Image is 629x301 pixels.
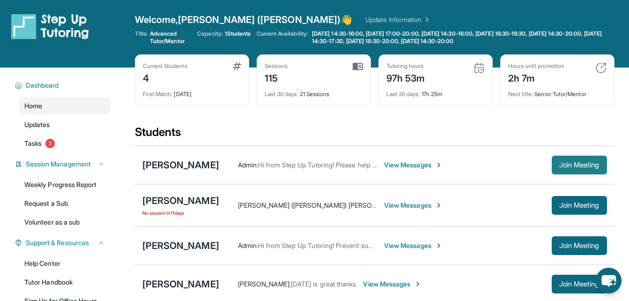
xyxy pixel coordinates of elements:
[310,30,614,45] a: [DATE] 14:30-16:00, [DATE] 17:00-20:00, [DATE] 14:30-16:00, [DATE] 18:30-19:30, [DATE] 14:30-20:0...
[26,81,59,90] span: Dashboard
[595,62,607,74] img: card
[142,209,219,217] span: No session in 11 days
[508,70,564,85] div: 2h 7m
[265,90,298,98] span: Last 30 days :
[142,239,219,252] div: [PERSON_NAME]
[386,62,425,70] div: Tutoring hours
[135,125,614,145] div: Students
[386,70,425,85] div: 97h 53m
[143,90,173,98] span: First Match :
[353,62,363,71] img: card
[474,62,485,74] img: card
[386,85,485,98] div: 17h 25m
[142,194,219,207] div: [PERSON_NAME]
[265,62,288,70] div: Sessions
[225,30,251,38] span: 1 Students
[19,135,111,152] a: Tasks2
[265,85,363,98] div: 21 Sessions
[596,268,622,293] button: chat-button
[150,30,192,45] span: Advanced Tutor/Mentor
[552,236,607,255] button: Join Meeting
[238,280,291,288] span: [PERSON_NAME] :
[19,214,111,231] a: Volunteer as a sub
[291,280,358,288] span: [DATE] is great thanks.
[26,238,89,248] span: Support & Resources
[143,70,187,85] div: 4
[238,201,401,209] span: [PERSON_NAME] ([PERSON_NAME]) [PERSON_NAME] :
[384,160,443,170] span: View Messages
[508,90,533,98] span: Next title :
[143,62,187,70] div: Current Students
[363,279,422,289] span: View Messages
[26,159,91,169] span: Session Management
[435,161,443,169] img: Chevron-Right
[508,85,607,98] div: Senior Tutor/Mentor
[135,30,148,45] span: Title:
[384,201,443,210] span: View Messages
[22,238,105,248] button: Support & Resources
[143,85,241,98] div: [DATE]
[508,62,564,70] div: Hours until promotion
[552,156,607,174] button: Join Meeting
[238,161,258,169] span: Admin :
[414,280,422,288] img: Chevron-Right
[257,30,308,45] span: Current Availability:
[435,242,443,249] img: Chevron-Right
[559,162,599,168] span: Join Meeting
[142,158,219,172] div: [PERSON_NAME]
[11,13,89,39] img: logo
[24,139,42,148] span: Tasks
[19,195,111,212] a: Request a Sub
[22,159,105,169] button: Session Management
[238,241,258,249] span: Admin :
[19,274,111,291] a: Tutor Handbook
[197,30,223,38] span: Capacity:
[435,202,443,209] img: Chevron-Right
[142,278,219,291] div: [PERSON_NAME]
[312,30,613,45] span: [DATE] 14:30-16:00, [DATE] 17:00-20:00, [DATE] 14:30-16:00, [DATE] 18:30-19:30, [DATE] 14:30-20:0...
[265,70,288,85] div: 115
[384,241,443,250] span: View Messages
[559,281,599,287] span: Join Meeting
[19,98,111,114] a: Home
[386,90,420,98] span: Last 30 days :
[19,116,111,133] a: Updates
[19,255,111,272] a: Help Center
[552,275,607,293] button: Join Meeting
[24,120,50,129] span: Updates
[422,15,431,24] img: Chevron Right
[559,203,599,208] span: Join Meeting
[19,176,111,193] a: Weekly Progress Report
[552,196,607,215] button: Join Meeting
[365,15,431,24] a: Update Information
[45,139,55,148] span: 2
[559,243,599,248] span: Join Meeting
[135,13,353,26] span: Welcome, [PERSON_NAME] ([PERSON_NAME]) 👋
[233,62,241,70] img: card
[22,81,105,90] button: Dashboard
[24,101,42,111] span: Home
